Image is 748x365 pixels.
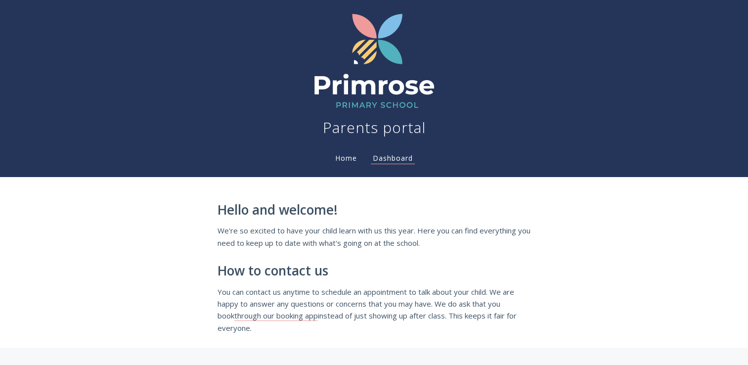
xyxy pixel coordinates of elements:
h2: How to contact us [218,264,531,278]
a: Home [333,153,359,163]
a: Dashboard [371,153,415,164]
a: through our booking app [234,311,318,321]
p: We're so excited to have your child learn with us this year. Here you can find everything you nee... [218,225,531,249]
h1: Parents portal [323,118,426,137]
h2: Hello and welcome! [218,203,531,218]
p: You can contact us anytime to schedule an appointment to talk about your child. We are happy to a... [218,286,531,334]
